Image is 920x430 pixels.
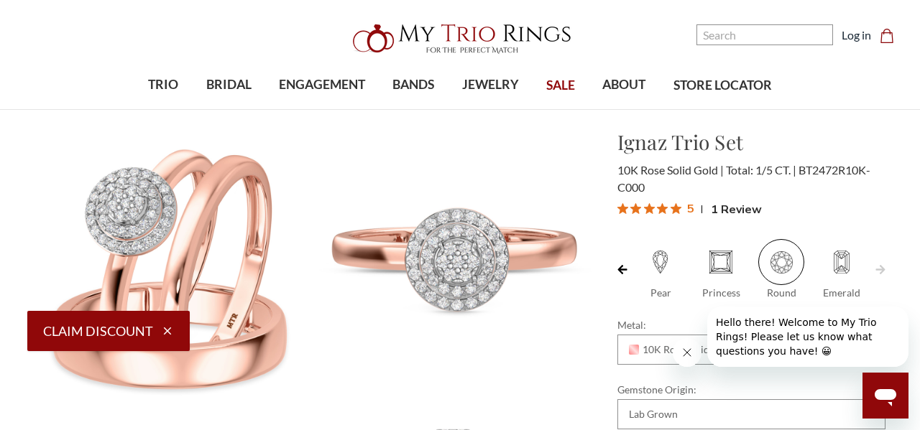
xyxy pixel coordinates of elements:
div: Lab Grown [629,408,678,420]
a: ENGAGEMENT [265,62,379,108]
span: 10K Rose Solid Gold [629,344,734,355]
iframe: Message from company [707,307,908,367]
span: ENGAGEMENT [279,75,365,94]
a: BRIDAL [192,62,264,108]
span: 5 [687,199,694,217]
img: Photo of Ignaz 1/5 ct tw. Lab Grown Diamond Round Cluster Trio Set 10K Rose [BT2472RE-C000] [315,128,593,406]
span: Emerald [823,286,860,299]
span: BANDS [392,75,434,94]
a: BANDS [379,62,448,108]
button: submenu toggle [483,108,497,110]
a: Cart with 0 items [880,27,903,44]
span: STORE LOCATOR [673,76,772,95]
button: Claim Discount [27,311,190,351]
span: 10K Rose Solid Gold [617,163,724,177]
span: Princess [702,286,740,299]
div: Combobox [617,335,885,365]
h1: Ignaz Trio Set [617,127,885,157]
button: submenu toggle [221,108,236,110]
span: Princess [698,239,744,285]
iframe: Close message [673,338,701,367]
a: My Trio Rings [267,16,653,62]
iframe: Button to launch messaging window [862,373,908,419]
button: Rated 5 out of 5 stars from 1 reviews. Jump to reviews. [617,198,762,220]
span: ABOUT [602,75,645,94]
label: Gemstone Origin: [617,382,885,397]
span: 1 Review [711,198,762,220]
label: Metal: [617,317,885,332]
div: Combobox [617,399,885,429]
span: Pear [650,286,671,299]
button: submenu toggle [617,108,631,110]
span: BRIDAL [206,75,252,94]
span: Total: 1/5 CT. [726,163,796,177]
a: ABOUT [589,62,659,108]
a: STORE LOCATOR [660,62,786,109]
a: SALE [533,62,589,109]
span: Round [767,286,796,299]
img: My Trio Rings [345,16,575,62]
button: submenu toggle [156,108,170,110]
a: TRIO [134,62,192,108]
span: Round [758,239,804,285]
span: JEWELRY [462,75,519,94]
span: SALE [546,76,575,95]
svg: cart.cart_preview [880,29,894,43]
a: JEWELRY [448,62,533,108]
input: Search and use arrows or TAB to navigate results [696,24,833,45]
span: Emerald [819,239,865,285]
span: TRIO [148,75,178,94]
button: submenu toggle [315,108,329,110]
img: Photo of Ignaz 1/5 ct tw. Lab Grown Diamond Round Cluster Trio Set 10K Rose [BT2472R-C000] [35,128,313,406]
a: Log in [842,27,871,44]
button: submenu toggle [406,108,420,110]
span: Pear [638,239,684,285]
